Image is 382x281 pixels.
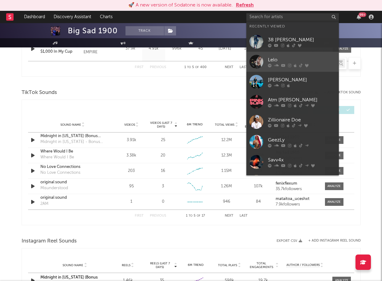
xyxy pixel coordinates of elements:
[246,152,339,172] a: Savv4x
[308,239,361,242] button: + Add Instagram Reel Sound
[248,262,275,269] span: Total Engagements
[359,12,366,17] div: 99 +
[238,46,259,52] div: 149k
[117,153,146,159] div: 3.38k
[20,11,49,23] a: Dashboard
[167,46,187,52] div: 996k
[150,214,166,218] button: Previous
[246,13,339,21] input: Search for artists
[161,137,165,143] div: 25
[197,214,200,217] span: of
[121,46,141,52] div: 37.9k
[96,11,117,23] a: Charts
[162,199,164,205] div: 0
[268,156,336,164] div: Savv4x
[180,263,211,267] div: 6M Trend
[161,168,165,174] div: 16
[40,201,48,207] div: 2AM
[40,185,68,191] div: Misunderstood
[22,89,57,96] span: TikTok Sounds
[244,153,273,159] div: 1.79M
[268,116,336,124] div: Zillionaire Doe
[212,183,241,189] div: 1.26M
[225,214,233,218] button: Next
[246,132,339,152] a: GeezLy
[240,214,248,218] button: Last
[246,172,339,192] a: Bktherula
[277,239,302,243] button: Export CSV
[268,96,336,104] div: Atm [PERSON_NAME]
[302,239,361,242] div: + Add Instagram Reel Sound
[40,149,105,155] a: Where Would I Be
[40,133,105,139] a: Midnight in [US_STATE] (Bonus Track)
[276,197,318,201] a: mataitoa_uceshxt
[218,263,237,267] span: Total Plays
[324,91,361,94] button: + Add TikTok Sound
[49,11,96,23] a: Discovery Assistant
[40,43,81,55] a: Muddy America: $1,000 In My Cup
[60,123,81,127] span: Sound Name
[190,46,212,52] div: 45
[146,262,174,269] span: Reels (last 7 days)
[318,91,361,94] button: + Add TikTok Sound
[40,170,80,176] div: No Love Connections
[244,121,269,128] span: Total Engagements
[246,32,339,52] a: 38 [PERSON_NAME]
[276,197,310,201] strong: mataitoa_uceshxt
[189,214,192,217] span: to
[246,72,339,92] a: [PERSON_NAME]
[40,154,74,161] div: Where Would I Be
[276,181,318,186] a: fenixflexum
[246,92,339,112] a: Atm [PERSON_NAME]
[40,139,105,145] div: Midnight in [US_STATE] - Bonus Track
[244,183,273,189] div: 107k
[212,137,241,143] div: 12.2M
[117,137,146,143] div: 3.91k
[246,52,339,72] a: Lelo
[286,263,320,267] span: Author / Followers
[244,137,273,143] div: 1.51M
[212,153,241,159] div: 12.3M
[40,164,105,170] a: No Love Connections
[268,76,336,83] div: [PERSON_NAME]
[236,2,254,9] button: Refresh
[249,23,336,30] div: Recently Viewed
[180,122,209,127] div: 6M Trend
[40,179,105,185] a: original sound
[276,181,297,185] strong: fenixflexum
[128,2,233,9] div: 🚀 A new version of Sodatone is now available.
[268,136,336,144] div: GeezLy
[212,168,241,174] div: 1.15M
[40,195,105,201] a: original sound
[161,153,165,159] div: 20
[162,183,164,189] div: 3
[124,123,135,127] span: Videos
[246,112,339,132] a: Zillionaire Doe
[276,187,318,191] div: 35.7k followers
[135,214,144,218] button: First
[268,36,336,43] div: 38 [PERSON_NAME]
[212,199,241,205] div: 946
[357,14,361,19] button: 99+
[68,26,118,35] div: Big Sad 1900
[149,121,174,128] span: Videos (last 7 days)
[117,183,146,189] div: 95
[268,56,336,63] div: Lelo
[144,46,164,52] div: 4.91k
[276,202,318,207] div: 7.9k followers
[117,168,146,174] div: 203
[125,26,164,35] button: Track
[22,238,77,245] span: Instagram Reel Sounds
[215,46,235,52] div: [DATE]
[179,212,212,220] div: 1 5 17
[122,263,130,267] span: Reels
[244,168,273,174] div: 130k
[215,123,234,127] span: Total Views
[84,41,117,56] div: 2023 1900 / EMPIRE
[117,199,146,205] div: 1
